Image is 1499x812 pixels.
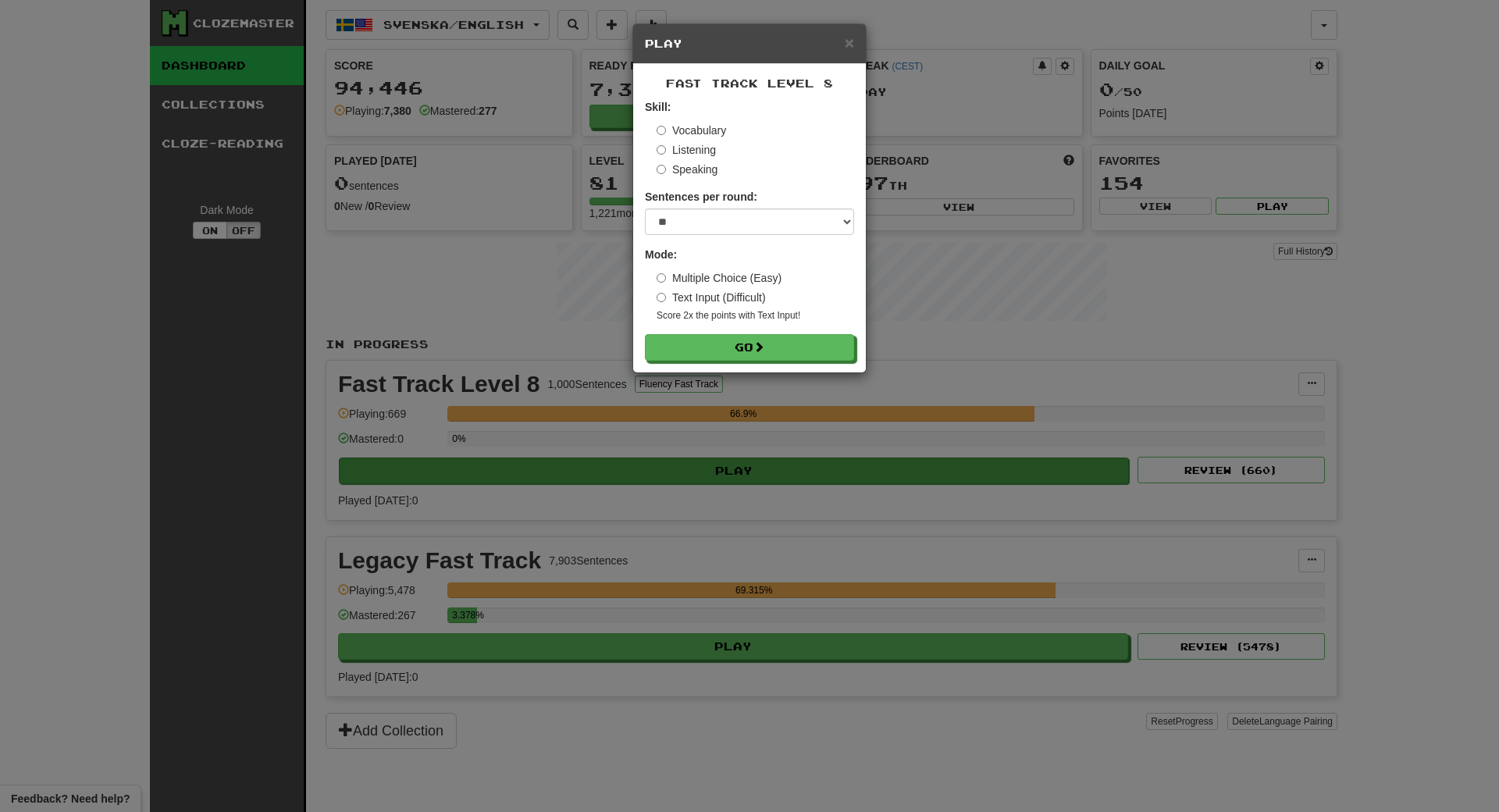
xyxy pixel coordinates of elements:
[657,145,666,155] input: Listening
[645,36,854,52] h5: Play
[645,101,671,113] strong: Skill:
[657,162,717,177] label: Speaking
[666,77,833,90] span: Fast Track Level 8
[657,123,726,138] label: Vocabulary
[657,273,666,283] input: Multiple Choice (Easy)
[657,290,766,305] label: Text Input (Difficult)
[645,334,854,361] button: Go
[657,126,666,135] input: Vocabulary
[645,189,757,205] label: Sentences per round:
[657,293,666,302] input: Text Input (Difficult)
[657,309,854,322] small: Score 2x the points with Text Input !
[645,248,677,261] strong: Mode:
[845,34,854,52] span: ×
[657,142,716,158] label: Listening
[657,270,782,286] label: Multiple Choice (Easy)
[657,165,666,174] input: Speaking
[845,34,854,51] button: Close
